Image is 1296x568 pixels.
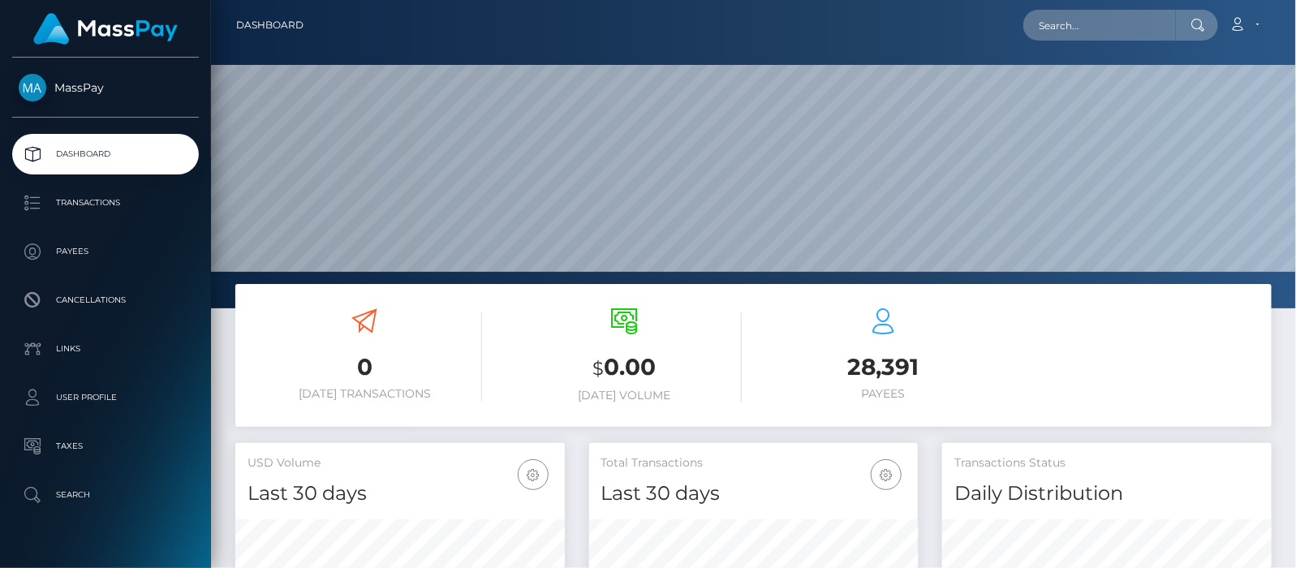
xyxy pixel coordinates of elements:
h3: 0.00 [506,351,741,385]
h5: USD Volume [248,455,553,471]
a: Cancellations [12,280,199,321]
h6: [DATE] Transactions [248,387,482,401]
p: User Profile [19,385,192,410]
p: Links [19,337,192,361]
img: MassPay [19,74,46,101]
a: Links [12,329,199,369]
span: MassPay [12,80,199,95]
h3: 0 [248,351,482,383]
p: Search [19,483,192,507]
h6: [DATE] Volume [506,389,741,402]
a: Search [12,475,199,515]
h6: Payees [766,387,1001,401]
a: Payees [12,231,199,272]
h5: Total Transactions [601,455,906,471]
p: Taxes [19,434,192,458]
a: Dashboard [12,134,199,174]
p: Transactions [19,191,192,215]
h4: Last 30 days [601,480,906,508]
a: User Profile [12,377,199,418]
p: Payees [19,239,192,264]
a: Transactions [12,183,199,223]
a: Taxes [12,426,199,467]
input: Search... [1023,10,1176,41]
p: Dashboard [19,142,192,166]
h3: 28,391 [766,351,1001,383]
h4: Daily Distribution [954,480,1259,508]
p: Cancellations [19,288,192,312]
h4: Last 30 days [248,480,553,508]
small: $ [592,357,604,380]
img: MassPay Logo [33,13,178,45]
a: Dashboard [236,8,304,42]
h5: Transactions Status [954,455,1259,471]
